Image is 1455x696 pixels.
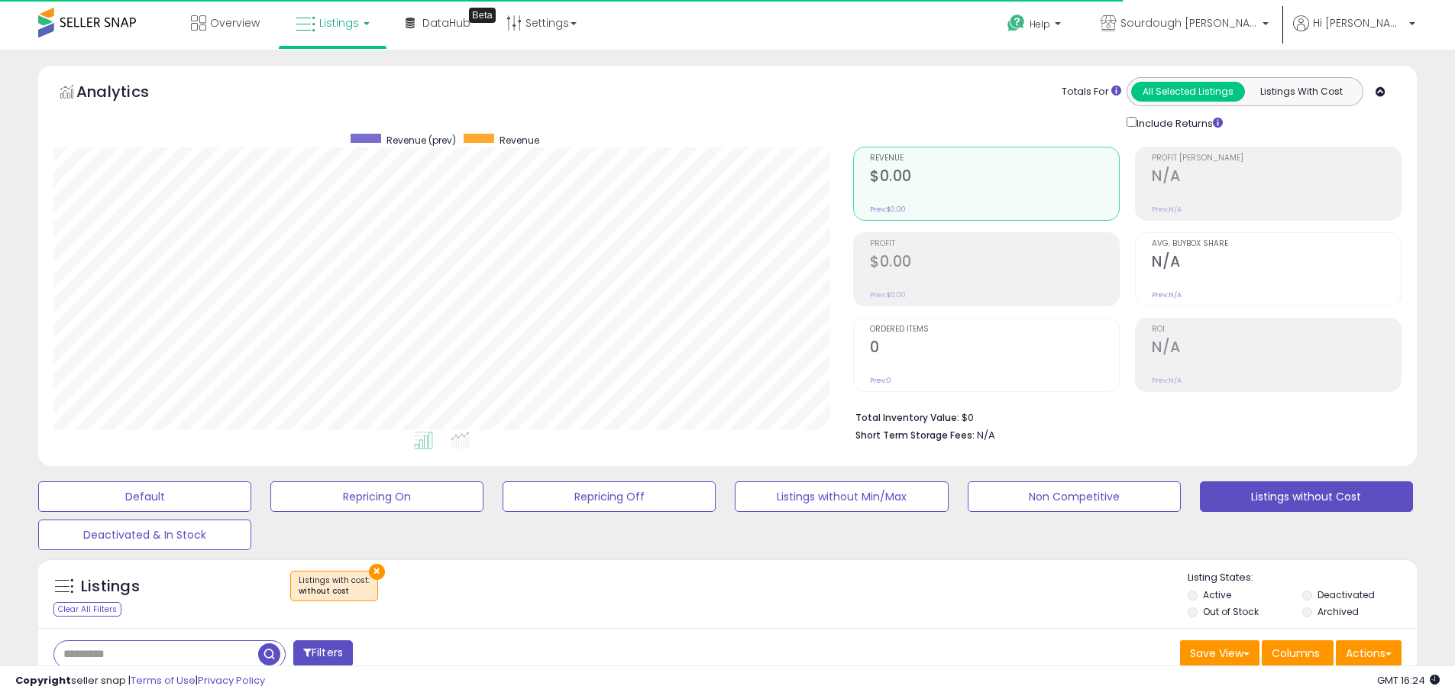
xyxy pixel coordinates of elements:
[870,205,906,214] small: Prev: $0.00
[1152,325,1401,334] span: ROI
[299,575,370,597] span: Listings with cost :
[1293,15,1415,50] a: Hi [PERSON_NAME]
[53,602,121,617] div: Clear All Filters
[1152,376,1182,385] small: Prev: N/A
[1180,640,1259,666] button: Save View
[369,564,385,580] button: ×
[1030,18,1050,31] span: Help
[870,253,1119,274] h2: $0.00
[198,673,265,688] a: Privacy Policy
[1120,15,1258,31] span: Sourdough [PERSON_NAME]
[870,154,1119,163] span: Revenue
[500,134,539,147] span: Revenue
[1313,15,1405,31] span: Hi [PERSON_NAME]
[319,15,359,31] span: Listings
[870,376,891,385] small: Prev: 0
[469,8,496,23] div: Tooltip anchor
[210,15,260,31] span: Overview
[386,134,456,147] span: Revenue (prev)
[422,15,470,31] span: DataHub
[1115,114,1241,131] div: Include Returns
[1272,646,1320,661] span: Columns
[1318,588,1375,601] label: Deactivated
[15,673,71,688] strong: Copyright
[270,481,483,512] button: Repricing On
[1244,82,1358,102] button: Listings With Cost
[870,325,1119,334] span: Ordered Items
[1152,167,1401,188] h2: N/A
[1336,640,1402,666] button: Actions
[968,481,1181,512] button: Non Competitive
[1152,240,1401,248] span: Avg. Buybox Share
[38,481,251,512] button: Default
[15,674,265,688] div: seller snap | |
[855,411,959,424] b: Total Inventory Value:
[1377,673,1440,688] span: 2025-10-9 16:24 GMT
[1007,14,1026,33] i: Get Help
[299,586,370,597] div: without cost
[870,290,906,299] small: Prev: $0.00
[855,407,1390,426] li: $0
[1152,338,1401,359] h2: N/A
[1152,154,1401,163] span: Profit [PERSON_NAME]
[503,481,716,512] button: Repricing Off
[855,429,975,442] b: Short Term Storage Fees:
[870,338,1119,359] h2: 0
[1200,481,1413,512] button: Listings without Cost
[38,520,251,550] button: Deactivated & In Stock
[870,240,1119,248] span: Profit
[977,428,995,442] span: N/A
[1131,82,1245,102] button: All Selected Listings
[1318,605,1359,618] label: Archived
[293,640,353,667] button: Filters
[1152,253,1401,274] h2: N/A
[131,673,196,688] a: Terms of Use
[1152,290,1182,299] small: Prev: N/A
[76,81,179,106] h5: Analytics
[81,576,140,597] h5: Listings
[1188,571,1417,585] p: Listing States:
[870,167,1119,188] h2: $0.00
[1203,605,1259,618] label: Out of Stock
[1062,85,1121,99] div: Totals For
[735,481,948,512] button: Listings without Min/Max
[995,2,1076,50] a: Help
[1152,205,1182,214] small: Prev: N/A
[1203,588,1231,601] label: Active
[1262,640,1334,666] button: Columns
